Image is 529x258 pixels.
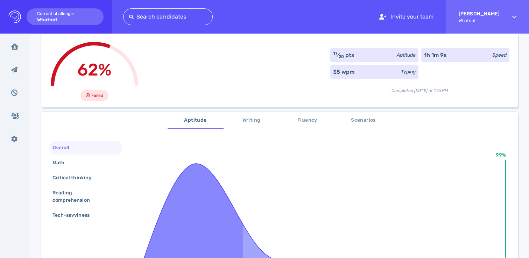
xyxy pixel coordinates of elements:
[339,54,344,59] sub: 20
[333,51,355,59] div: ⁄ pts
[51,173,100,183] div: Critical thinking
[496,152,506,158] text: 99%
[333,51,338,56] sup: 17
[330,82,509,94] div: Completed [DATE] at 1:16 PM
[340,116,387,125] span: Scenarios
[459,18,500,23] span: Whatnot
[424,51,447,59] div: 1h 1m 9s
[333,68,354,76] div: 35 wpm
[51,188,115,205] div: Reading comprehension
[77,60,112,80] span: 62%
[459,11,500,17] strong: [PERSON_NAME]
[172,116,219,125] span: Aptitude
[51,210,98,220] div: Tech-savviness
[91,91,103,100] span: Failed
[492,51,507,59] div: Speed
[51,143,78,153] div: Overall
[401,68,416,76] div: Typing
[284,116,331,125] span: Fluency
[51,158,73,168] div: Math
[397,51,416,59] div: Aptitude
[228,116,275,125] span: Writing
